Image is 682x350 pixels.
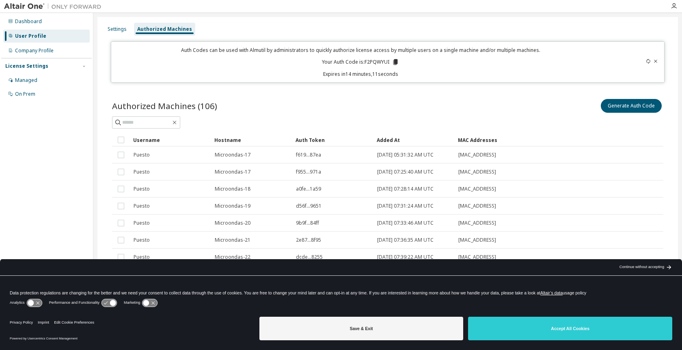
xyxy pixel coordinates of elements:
[15,33,46,39] div: User Profile
[377,203,434,209] span: [DATE] 07:31:24 AM UTC
[458,133,574,146] div: MAC Addresses
[215,203,250,209] span: Microondas-19
[112,100,217,112] span: Authorized Machines (106)
[116,47,605,54] p: Auth Codes can be used with Almutil by administrators to quickly authorize license access by mult...
[296,254,323,260] span: dcde...8255
[134,169,150,175] span: Puesto
[377,169,434,175] span: [DATE] 07:25:40 AM UTC
[296,169,321,175] span: f955...971a
[134,220,150,226] span: Puesto
[137,26,192,32] div: Authorized Machines
[133,133,208,146] div: Username
[458,254,496,260] span: [MAC_ADDRESS]
[458,169,496,175] span: [MAC_ADDRESS]
[116,71,605,77] p: Expires in 14 minutes, 11 seconds
[322,58,399,66] p: Your Auth Code is: F2PQWYUI
[377,152,434,158] span: [DATE] 05:31:32 AM UTC
[296,152,321,158] span: f619...87ea
[15,77,37,84] div: Managed
[458,237,496,243] span: [MAC_ADDRESS]
[215,254,250,260] span: Microondas-22
[215,169,250,175] span: Microondas-17
[15,18,42,25] div: Dashboard
[458,186,496,192] span: [MAC_ADDRESS]
[601,99,662,113] button: Generate Auth Code
[377,237,434,243] span: [DATE] 07:36:35 AM UTC
[458,203,496,209] span: [MAC_ADDRESS]
[377,186,434,192] span: [DATE] 07:28:14 AM UTC
[215,237,250,243] span: Microondas-21
[215,220,250,226] span: Microondas-20
[296,186,321,192] span: a0fe...1a59
[296,220,319,226] span: 9b9f...84ff
[134,152,150,158] span: Puesto
[377,133,451,146] div: Added At
[377,254,434,260] span: [DATE] 07:39:22 AM UTC
[215,186,250,192] span: Microondas-18
[108,26,127,32] div: Settings
[377,220,434,226] span: [DATE] 07:33:46 AM UTC
[15,47,54,54] div: Company Profile
[215,152,250,158] span: Microondas-17
[458,152,496,158] span: [MAC_ADDRESS]
[134,186,150,192] span: Puesto
[296,133,370,146] div: Auth Token
[5,63,48,69] div: License Settings
[4,2,106,11] img: Altair One
[214,133,289,146] div: Hostname
[296,237,321,243] span: 2e87...8f95
[458,220,496,226] span: [MAC_ADDRESS]
[134,254,150,260] span: Puesto
[296,203,322,209] span: d56f...9651
[15,91,35,97] div: On Prem
[134,203,150,209] span: Puesto
[134,237,150,243] span: Puesto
